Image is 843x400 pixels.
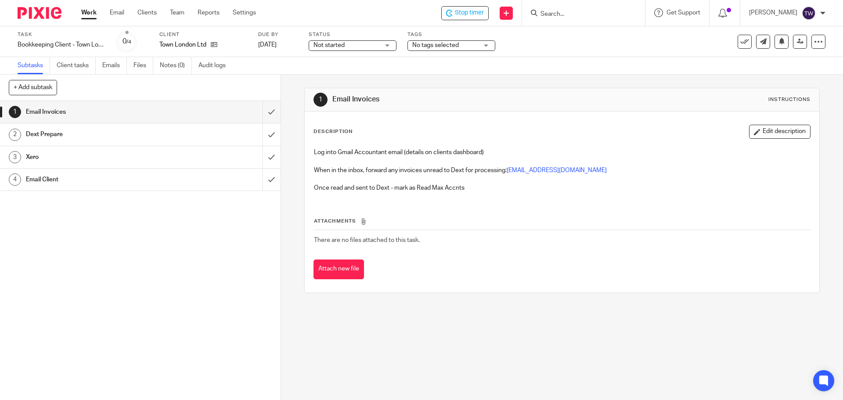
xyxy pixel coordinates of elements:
[314,237,420,243] span: There are no files attached to this task.
[18,57,50,74] a: Subtasks
[313,93,328,107] div: 1
[768,96,811,103] div: Instructions
[749,125,811,139] button: Edit description
[258,42,277,48] span: [DATE]
[18,40,105,49] div: Bookkeeping Client - Town London Ltd - [DATE]
[9,80,57,95] button: + Add subtask
[102,57,127,74] a: Emails
[455,8,484,18] span: Stop timer
[198,8,220,17] a: Reports
[133,57,153,74] a: Files
[313,128,353,135] p: Description
[313,259,364,279] button: Attach new file
[18,40,105,49] div: Bookkeeping Client - Town London Ltd - Thursday
[159,31,247,38] label: Client
[18,31,105,38] label: Task
[441,6,489,20] div: Town London Ltd - Bookkeeping Client - Town London Ltd - Thursday
[26,105,178,119] h1: Email Invoices
[9,106,21,118] div: 1
[309,31,396,38] label: Status
[412,42,459,48] span: No tags selected
[233,8,256,17] a: Settings
[666,10,700,16] span: Get Support
[81,8,97,17] a: Work
[313,42,345,48] span: Not started
[802,6,816,20] img: svg%3E
[9,129,21,141] div: 2
[9,173,21,186] div: 4
[314,166,810,175] p: When in the inbox, forward any invoices unread to Dext for processing:
[26,173,178,186] h1: Email Client
[26,151,178,164] h1: Xero
[170,8,184,17] a: Team
[137,8,157,17] a: Clients
[332,95,581,104] h1: Email Invoices
[507,167,607,173] a: [EMAIL_ADDRESS][DOMAIN_NAME]
[26,128,178,141] h1: Dext Prepare
[314,184,810,192] p: Once read and sent to Dext - mark as Read Max Accnts
[407,31,495,38] label: Tags
[258,31,298,38] label: Due by
[159,40,206,49] p: Town London Ltd
[314,148,810,157] p: Log into Gmail Accountant email (details on clients dashboard)
[122,36,131,47] div: 0
[198,57,232,74] a: Audit logs
[9,151,21,163] div: 3
[126,40,131,44] small: /4
[540,11,619,18] input: Search
[749,8,797,17] p: [PERSON_NAME]
[57,57,96,74] a: Client tasks
[314,219,356,223] span: Attachments
[160,57,192,74] a: Notes (0)
[110,8,124,17] a: Email
[18,7,61,19] img: Pixie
